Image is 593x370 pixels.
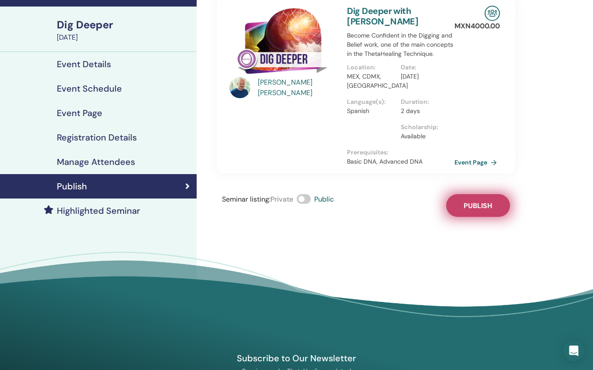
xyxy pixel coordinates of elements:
span: Private [270,195,293,204]
div: Open Intercom Messenger [563,340,584,361]
p: Scholarship : [401,123,449,132]
p: Become Confident in the Digging and Belief work, one of the main concepts in the ThetaHealing Tec... [347,31,454,58]
p: MXN 4000.00 [454,21,500,31]
h4: Highlighted Seminar [57,206,140,216]
p: Available [401,132,449,141]
img: In-Person Seminar [485,6,500,21]
h4: Manage Attendees [57,157,135,167]
a: Dig Deeper[DATE] [52,17,197,43]
p: Location : [347,63,395,72]
img: default.jpg [229,77,250,98]
p: Duration : [401,97,449,106]
p: Basic DNA, Advanced DNA [347,157,454,166]
p: [DATE] [401,72,449,81]
h4: Registration Details [57,132,137,143]
button: Publish [446,194,510,217]
div: [DATE] [57,32,191,43]
span: Seminar listing : [222,195,270,204]
h4: Event Page [57,108,102,118]
span: Public [314,195,334,204]
p: Date : [401,63,449,72]
p: Spanish [347,106,395,116]
p: MEX, CDMX, [GEOGRAPHIC_DATA] [347,72,395,90]
h4: Event Schedule [57,83,122,94]
p: Language(s) : [347,97,395,106]
p: 2 days [401,106,449,116]
a: [PERSON_NAME] [PERSON_NAME] [258,77,338,98]
h4: Publish [57,181,87,192]
h4: Subscribe to Our Newsletter [196,353,398,364]
span: Publish [464,201,492,210]
a: Event Page [454,156,500,169]
h4: Event Details [57,59,111,69]
img: Dig Deeper [229,6,336,80]
p: Prerequisites : [347,148,454,157]
a: Dig Deeper with [PERSON_NAME] [347,5,418,27]
div: Dig Deeper [57,17,191,32]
